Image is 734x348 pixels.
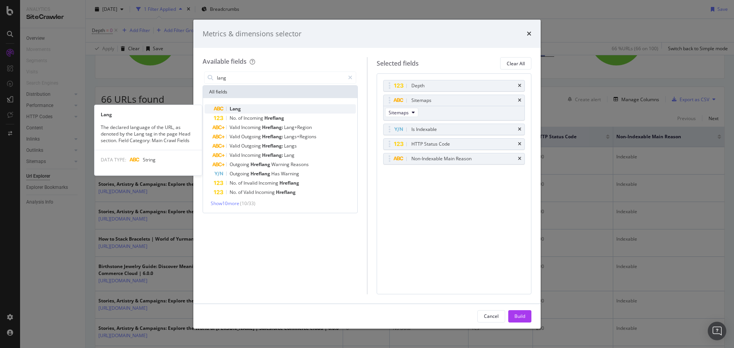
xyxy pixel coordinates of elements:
span: Warning [271,161,291,168]
span: Hreflang [264,115,284,121]
span: Langs [284,143,297,149]
span: of [238,115,244,121]
span: Valid [244,189,255,195]
div: Cancel [484,313,499,319]
span: Outgoing [230,161,250,168]
span: Show 10 more [211,200,239,207]
span: Valid [230,143,241,149]
div: SitemapstimesSitemaps [383,95,525,121]
div: The declared language of the URL, as denoted by the Lang tag in the page Head section. Field Cate... [95,124,202,144]
input: Search by field name [216,72,345,83]
div: HTTP Status Codetimes [383,138,525,150]
div: All fields [203,86,357,98]
span: Has [271,170,281,177]
div: Non-Indexable Main Reason [411,155,472,163]
div: times [518,83,521,88]
span: Hreflang: [262,133,284,140]
span: Incoming [259,180,279,186]
div: HTTP Status Code [411,140,450,148]
span: Incoming [255,189,276,195]
span: Incoming [241,152,262,158]
span: Hreflang [250,170,271,177]
div: times [518,98,521,103]
span: Hreflang: [262,143,284,149]
span: No. [230,180,238,186]
span: Hreflang [279,180,299,186]
span: of [238,180,244,186]
span: Outgoing [241,143,262,149]
button: Sitemaps [385,108,418,117]
div: times [518,142,521,146]
span: Incoming [241,124,262,131]
span: Valid [230,133,241,140]
div: Open Intercom Messenger [708,322,726,340]
div: Is Indexabletimes [383,124,525,135]
div: Lang [95,111,202,118]
span: of [238,189,244,195]
div: Is Indexable [411,126,437,133]
span: ( 10 / 33 ) [240,200,255,207]
span: Hreflang [276,189,296,195]
span: Incoming [244,115,264,121]
div: Depth [411,82,425,90]
button: Clear All [500,57,531,70]
span: No. [230,115,238,121]
span: Reasons [291,161,309,168]
div: Selected fields [377,59,419,68]
span: Outgoing [230,170,250,177]
div: Clear All [507,60,525,67]
button: Build [508,310,531,323]
span: Sitemaps [389,109,409,116]
span: Langs+Regions [284,133,316,140]
span: Hreflang: [262,124,284,131]
div: Sitemaps [411,97,431,104]
span: Lang [230,105,241,112]
span: Outgoing [241,133,262,140]
span: Lang [284,152,294,158]
span: No. [230,189,238,195]
div: Available fields [203,57,247,66]
div: Non-Indexable Main Reasontimes [383,153,525,165]
span: Warning [281,170,299,177]
span: Lang+Region [284,124,312,131]
div: Metrics & dimensions selector [203,29,301,39]
span: Invalid [244,180,259,186]
span: Valid [230,124,241,131]
div: times [518,127,521,132]
div: modal [193,20,541,329]
div: times [527,29,531,39]
span: Hreflang: [262,152,284,158]
div: times [518,156,521,161]
div: Build [514,313,525,319]
span: Valid [230,152,241,158]
div: Depthtimes [383,80,525,92]
button: Cancel [477,310,505,323]
span: Hreflang [250,161,271,168]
